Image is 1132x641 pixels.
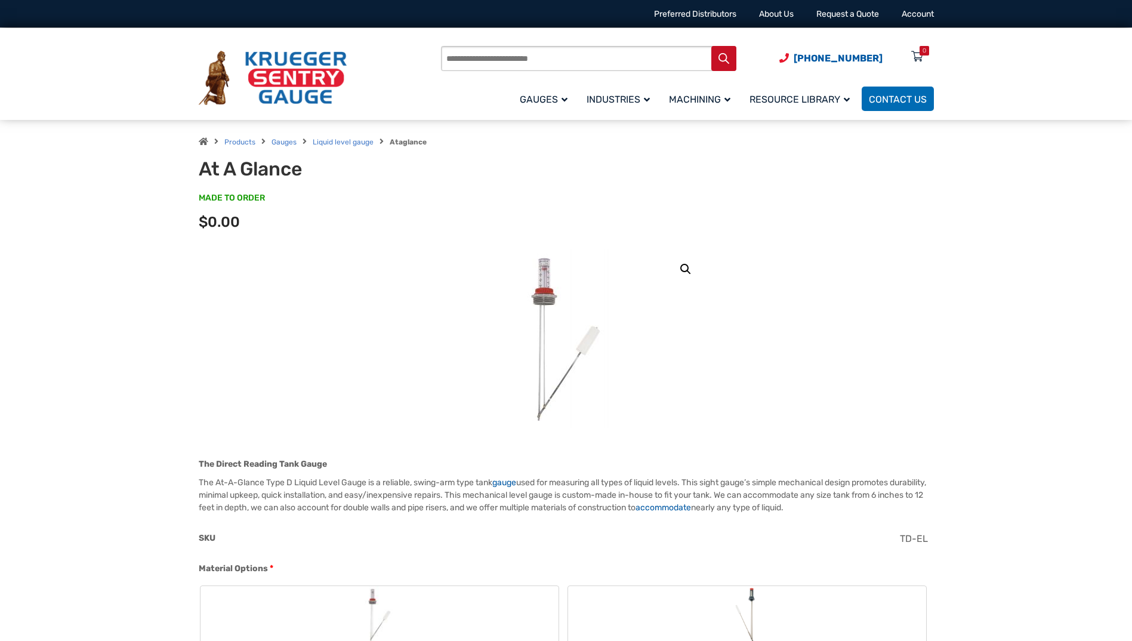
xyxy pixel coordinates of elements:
a: Products [224,138,255,146]
a: Phone Number (920) 434-8860 [779,51,883,66]
span: TD-EL [900,533,928,544]
a: Industries [579,85,662,113]
span: MADE TO ORDER [199,192,265,204]
a: Request a Quote [816,9,879,19]
span: Contact Us [869,94,927,105]
span: Resource Library [749,94,850,105]
a: Gauges [513,85,579,113]
a: Account [902,9,934,19]
span: Gauges [520,94,567,105]
abbr: required [270,562,273,575]
strong: Ataglance [390,138,427,146]
span: SKU [199,533,215,543]
span: $0.00 [199,214,240,230]
a: Preferred Distributors [654,9,736,19]
a: Resource Library [742,85,862,113]
a: Gauges [272,138,297,146]
a: gauge [492,477,516,488]
h1: At A Glance [199,158,493,180]
span: Industries [587,94,650,105]
a: Contact Us [862,87,934,111]
a: accommodate [636,503,691,513]
img: Krueger Sentry Gauge [199,51,347,106]
span: Material Options [199,563,268,574]
img: At A Glance [494,249,637,428]
span: Machining [669,94,730,105]
span: [PHONE_NUMBER] [794,53,883,64]
strong: The Direct Reading Tank Gauge [199,459,327,469]
a: View full-screen image gallery [675,258,696,280]
div: 0 [923,46,926,56]
a: Machining [662,85,742,113]
p: The At-A-Glance Type D Liquid Level Gauge is a reliable, swing-arm type tank used for measuring a... [199,476,934,514]
a: Liquid level gauge [313,138,374,146]
a: About Us [759,9,794,19]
